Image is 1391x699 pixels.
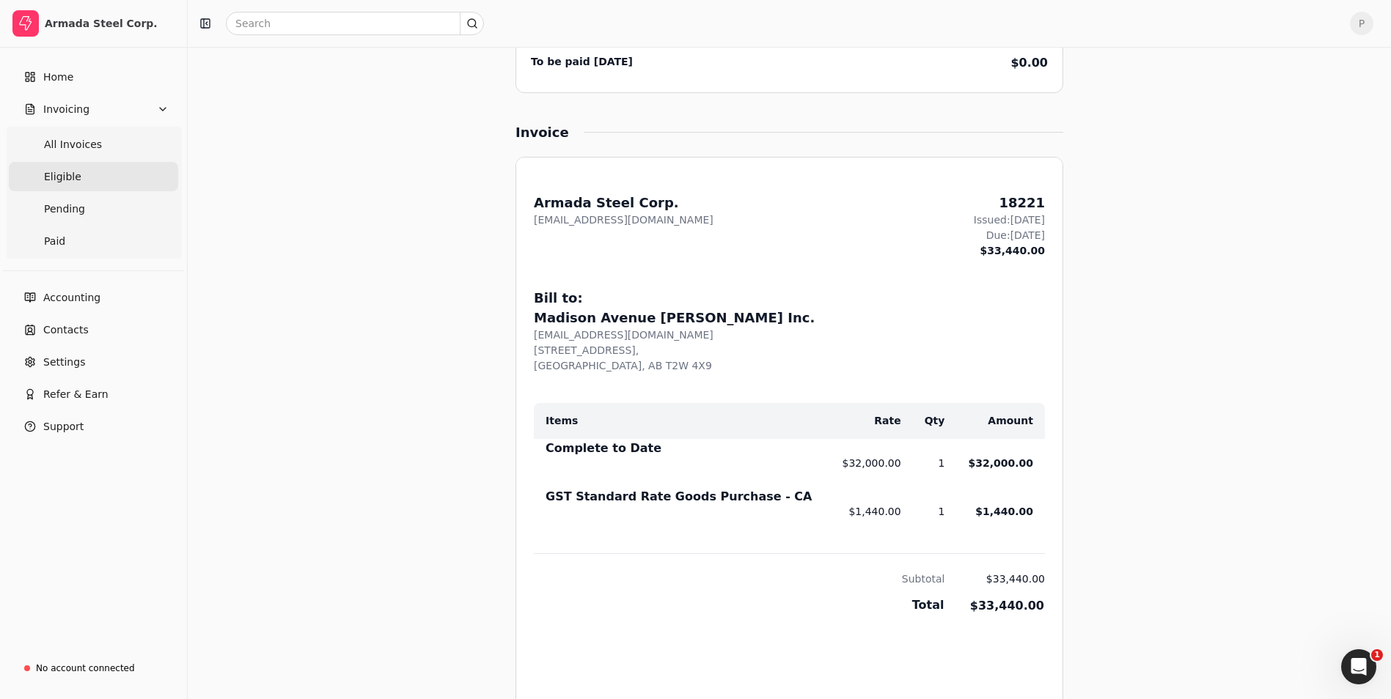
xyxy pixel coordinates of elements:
div: [EMAIL_ADDRESS][DOMAIN_NAME] [534,328,1045,343]
span: Paid [44,234,65,249]
div: Invoice [515,122,584,142]
button: Support [6,412,181,441]
td: $1,440.00 [819,487,901,536]
div: To be paid [DATE] [531,54,633,72]
div: No account connected [36,662,135,675]
div: Armada Steel Corp. [45,16,175,31]
td: $1,440.00 [944,487,1045,536]
button: Invoicing [6,95,181,124]
span: Accounting [43,290,100,306]
th: Rate [819,403,901,439]
a: No account connected [6,655,181,681]
th: Qty [901,403,945,439]
span: All Invoices [44,137,102,152]
button: Refer & Earn [6,380,181,409]
th: Subtotal [534,553,944,587]
a: Accounting [6,283,181,312]
span: Contacts [43,322,89,338]
td: $33,440.00 [944,553,1045,587]
div: Bill to: [534,288,1045,308]
span: Support [43,419,84,434]
span: Eligible [44,169,81,185]
div: $33,440.00 [974,243,1045,259]
span: Pending [44,201,85,217]
a: Contacts [6,315,181,344]
td: $32,000.00 [944,439,1045,487]
span: Refer & Earn [43,387,109,402]
div: Complete to Date [546,440,819,463]
div: Madison Avenue [PERSON_NAME] Inc. [534,308,1045,328]
div: [GEOGRAPHIC_DATA], AB T2W 4X9 [534,358,1045,374]
td: 1 [901,439,945,487]
div: GST Standard Rate Goods Purchase - CA [546,488,819,511]
button: P [1350,12,1373,35]
th: Amount [944,403,1045,439]
th: Items [534,403,819,439]
div: 18221 [974,193,1045,212]
span: Settings [43,355,85,370]
span: Invoicing [43,102,89,117]
a: Paid [9,226,178,256]
th: Total [534,587,944,616]
div: Due: [DATE] [974,228,1045,243]
a: Settings [6,347,181,377]
input: Search [226,12,484,35]
a: Eligible [9,162,178,191]
a: All Invoices [9,130,178,159]
td: 1 [901,487,945,536]
a: Home [6,62,181,92]
iframe: Intercom live chat [1341,649,1376,684]
td: $33,440.00 [944,587,1045,616]
a: Pending [9,194,178,223]
div: [STREET_ADDRESS], [534,343,1045,358]
span: Home [43,70,73,85]
div: $0.00 [1010,54,1048,72]
td: $32,000.00 [819,439,901,487]
div: [EMAIL_ADDRESS][DOMAIN_NAME] [534,212,713,228]
span: 1 [1371,649,1383,661]
div: Issued: [DATE] [974,212,1045,228]
div: Armada Steel Corp. [534,193,713,212]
